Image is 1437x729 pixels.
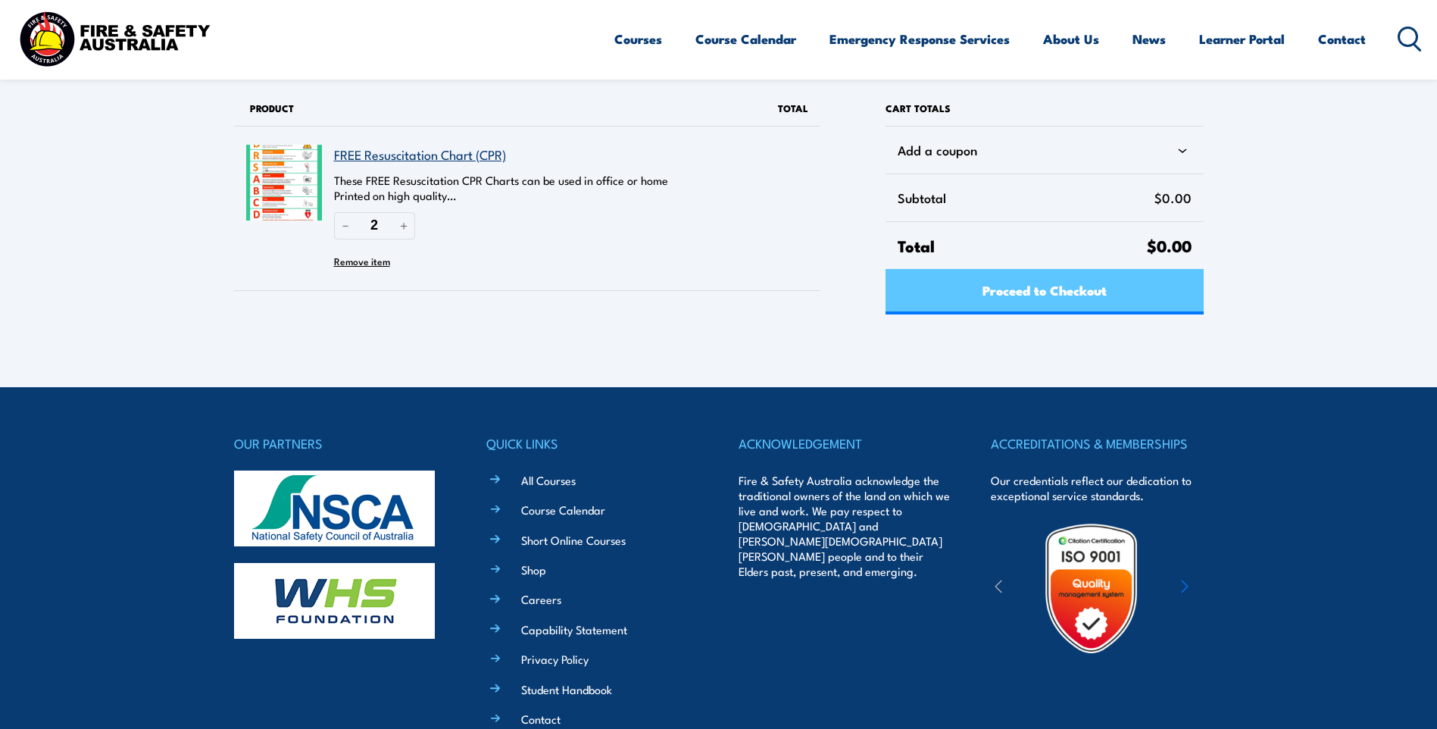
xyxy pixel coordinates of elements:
[1158,562,1290,615] img: ewpa-logo
[334,212,357,239] button: Reduce quantity of FREE Resuscitation Chart (CPR)
[1025,522,1157,655] img: Untitled design (19)
[334,145,506,164] a: FREE Resuscitation Chart (CPR)
[234,471,435,546] img: nsca-logo-footer
[357,212,392,239] input: Quantity of FREE Resuscitation Chart (CPR) in your cart.
[778,101,808,115] span: Total
[250,101,294,115] span: Product
[1132,19,1166,59] a: News
[521,502,605,518] a: Course Calendar
[521,562,546,577] a: Shop
[521,681,612,697] a: Student Handbook
[1199,19,1285,59] a: Learner Portal
[521,472,576,488] a: All Courses
[234,433,446,454] h4: OUR PARTNERS
[521,711,561,727] a: Contact
[695,19,796,59] a: Course Calendar
[521,651,589,667] a: Privacy Policy
[521,532,626,548] a: Short Online Courses
[829,19,1010,59] a: Emergency Response Services
[886,91,1203,126] h2: Cart totals
[1154,186,1192,209] span: $0.00
[1043,19,1099,59] a: About Us
[898,186,1154,209] span: Subtotal
[334,249,390,272] button: Remove FREE Resuscitation Chart (CPR) from cart
[334,173,733,203] p: These FREE Resuscitation CPR Charts can be used in office or home Printed on high quality…
[521,591,561,607] a: Careers
[486,433,698,454] h4: QUICK LINKS
[886,269,1203,314] a: Proceed to Checkout
[982,270,1107,310] span: Proceed to Checkout
[234,563,435,639] img: whs-logo-footer
[614,19,662,59] a: Courses
[392,212,415,239] button: Increase quantity of FREE Resuscitation Chart (CPR)
[246,145,322,221] img: FREE Resuscitation Chart - What are the 7 steps to CPR?
[521,621,627,637] a: Capability Statement
[898,139,1191,161] div: Add a coupon
[898,234,1146,257] span: Total
[1147,233,1192,258] span: $0.00
[739,433,951,454] h4: ACKNOWLEDGEMENT
[991,473,1203,503] p: Our credentials reflect our dedication to exceptional service standards.
[1318,19,1366,59] a: Contact
[739,473,951,579] p: Fire & Safety Australia acknowledge the traditional owners of the land on which we live and work....
[991,433,1203,454] h4: ACCREDITATIONS & MEMBERSHIPS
